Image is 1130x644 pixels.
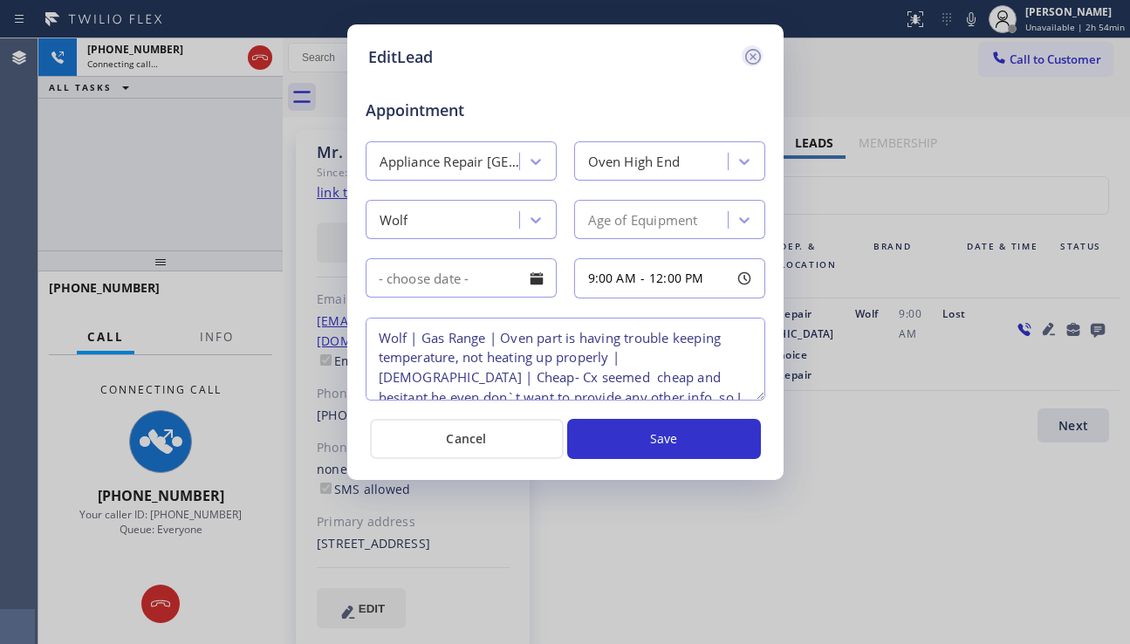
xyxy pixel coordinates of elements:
[588,270,636,286] span: 9:00 AM
[588,210,698,230] div: Age of Equipment
[588,152,681,172] div: Oven High End
[368,45,433,69] h5: EditLead
[366,318,765,401] textarea: Wolf | Gas Range | Oven part is having trouble keeping temperature, not heating up properly | [DE...
[366,258,557,298] input: - choose date -
[649,270,704,286] span: 12:00 PM
[370,419,564,459] button: Cancel
[380,210,408,230] div: Wolf
[640,270,645,286] span: -
[567,419,761,459] button: Save
[380,152,521,172] div: Appliance Repair [GEOGRAPHIC_DATA]
[366,99,497,122] span: Appointment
